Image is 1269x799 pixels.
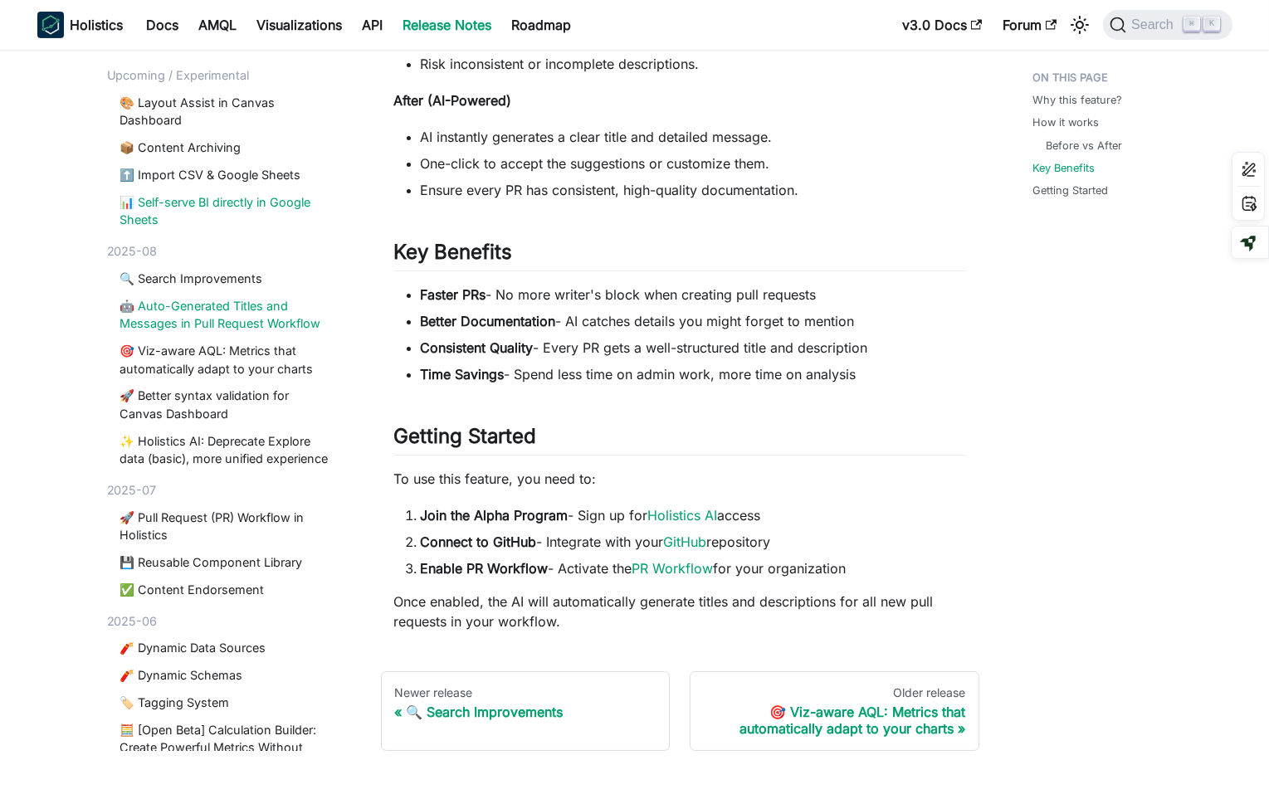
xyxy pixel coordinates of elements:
[189,12,247,38] a: AMQL
[395,685,656,700] div: Newer release
[1032,160,1095,176] a: Key Benefits
[393,12,502,38] a: Release Notes
[353,12,393,38] a: API
[394,240,967,271] h2: Key Benefits
[37,12,64,38] img: Holistics
[71,15,124,35] b: Holistics
[421,313,556,329] strong: Better Documentation
[421,533,537,550] strong: Connect to GitHub
[421,285,967,304] li: - No more writer's block when creating pull requests
[421,338,967,358] li: - Every PR gets a well-structured title and description
[107,28,341,751] nav: Blog recent posts navigation
[502,12,582,38] a: Roadmap
[690,671,979,751] a: Older release🎯 Viz-aware AQL: Metrics that automatically adapt to your charts
[394,92,512,109] strong: After (AI-Powered)
[1103,10,1232,40] button: Search (Command+K)
[394,469,967,489] p: To use this feature, you need to:
[1032,183,1108,198] a: Getting Started
[632,560,714,577] a: PR Workflow
[893,12,993,38] a: v3.0 Docs
[421,339,534,356] strong: Consistent Quality
[120,342,334,378] a: 🎯 Viz-aware AQL: Metrics that automatically adapt to your charts
[395,704,656,720] div: 🔍 Search Improvements
[120,387,334,422] a: 🚀 Better syntax validation for Canvas Dashboard
[107,612,341,631] div: 2025-06
[120,432,334,468] a: ✨ Holistics AI: Deprecate Explore data (basic), more unified experience
[120,553,334,572] a: 💾 Reusable Component Library
[120,193,334,229] a: 📊 Self-serve BI directly in Google Sheets
[394,592,967,631] p: Once enabled, the AI will automatically generate titles and descriptions for all new pull request...
[381,671,980,751] nav: Changelog item navigation
[1046,138,1122,153] a: Before vs After
[120,639,334,657] a: 🧨 Dynamic Data Sources
[107,66,341,85] div: Upcoming / Experimental
[648,507,718,524] a: Holistics AI
[381,671,671,751] a: Newer release🔍 Search Improvements
[120,166,334,184] a: ⬆️ Import CSV & Google Sheets
[107,242,341,261] div: 2025-08
[107,481,341,499] div: 2025-07
[120,94,334,129] a: 🎨 Layout Assist in Canvas Dashboard
[421,54,967,74] li: Risk inconsistent or incomplete descriptions.
[993,12,1066,38] a: Forum
[421,560,549,577] strong: Enable PR Workflow
[1126,17,1184,32] span: Search
[421,180,967,200] li: Ensure every PR has consistent, high-quality documentation.
[120,581,334,599] a: ✅ Content Endorsement
[704,685,965,700] div: Older release
[247,12,353,38] a: Visualizations
[421,153,967,173] li: One-click to accept the suggestions or customize them.
[1184,17,1200,32] kbd: ⌘
[1066,12,1093,38] button: Switch between dark and light mode (currently light mode)
[421,505,967,525] li: - Sign up for access
[421,127,967,147] li: AI instantly generates a clear title and detailed message.
[421,532,967,552] li: - Integrate with your repository
[120,139,334,157] a: 📦 Content Archiving
[120,270,334,288] a: 🔍 Search Improvements
[394,424,967,456] h2: Getting Started
[421,507,569,524] strong: Join the Alpha Program
[421,364,967,384] li: - Spend less time on admin work, more time on analysis
[120,666,334,685] a: 🧨 Dynamic Schemas
[120,721,334,775] a: 🧮 [Open Beta] Calculation Builder: Create Powerful Metrics Without Code
[421,558,967,578] li: - Activate the for your organization
[1203,17,1220,32] kbd: K
[421,366,505,382] strong: Time Savings
[704,704,965,737] div: 🎯 Viz-aware AQL: Metrics that automatically adapt to your charts
[421,286,486,303] strong: Faster PRs
[664,533,707,550] a: GitHub
[1032,114,1099,130] a: How it works
[1032,92,1122,108] a: Why this feature?
[137,12,189,38] a: Docs
[421,311,967,331] li: - AI catches details you might forget to mention
[120,297,334,333] a: 🤖 Auto-Generated Titles and Messages in Pull Request Workflow
[120,694,334,712] a: 🏷️ Tagging System
[37,12,124,38] a: HolisticsHolistics
[120,509,334,544] a: 🚀 Pull Request (PR) Workflow in Holistics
